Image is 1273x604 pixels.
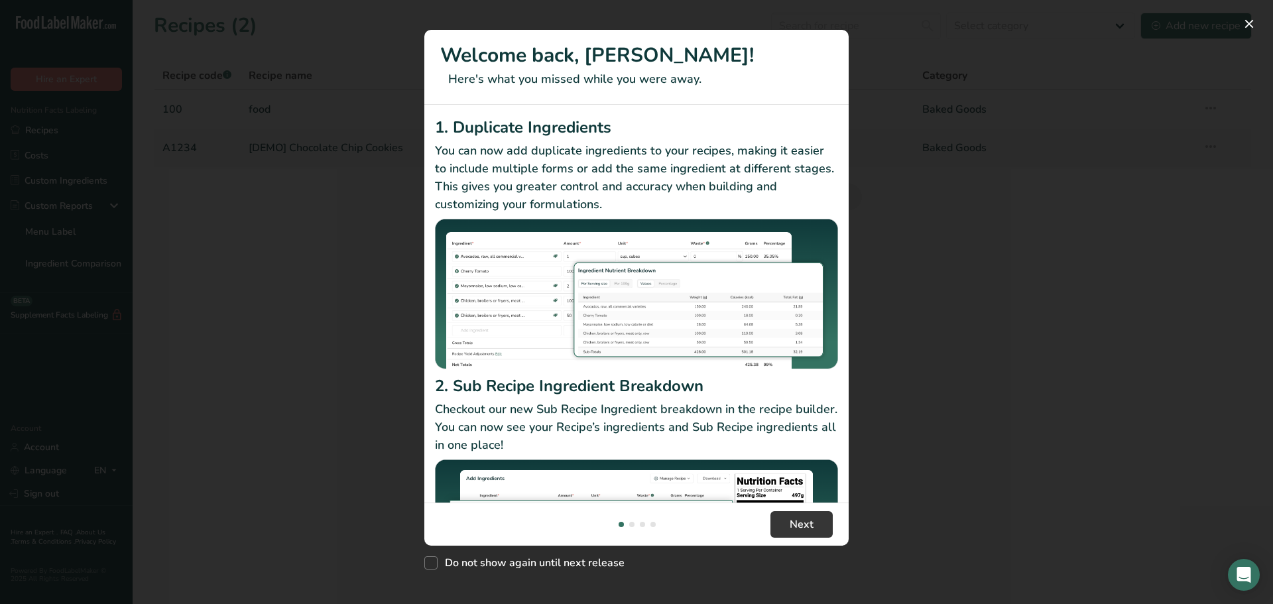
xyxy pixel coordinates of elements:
[440,40,833,70] h1: Welcome back, [PERSON_NAME]!
[435,374,838,398] h2: 2. Sub Recipe Ingredient Breakdown
[435,219,838,369] img: Duplicate Ingredients
[790,516,814,532] span: Next
[435,115,838,139] h2: 1. Duplicate Ingredients
[435,142,838,213] p: You can now add duplicate ingredients to your recipes, making it easier to include multiple forms...
[1228,559,1260,591] div: Open Intercom Messenger
[438,556,625,570] span: Do not show again until next release
[435,400,838,454] p: Checkout our new Sub Recipe Ingredient breakdown in the recipe builder. You can now see your Reci...
[440,70,833,88] p: Here's what you missed while you were away.
[770,511,833,538] button: Next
